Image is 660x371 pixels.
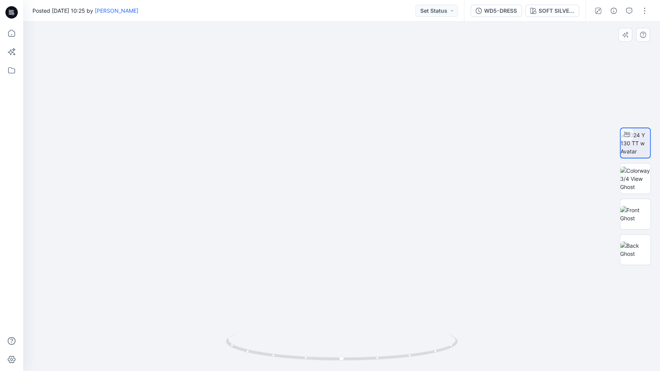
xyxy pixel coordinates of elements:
div: SOFT SILVER 1 [539,7,574,15]
img: Colorway 3/4 View Ghost [620,167,650,191]
button: WD5-DRESS [471,5,522,17]
img: Front Ghost [620,206,650,222]
a: [PERSON_NAME] [95,7,138,14]
div: WD5-DRESS [484,7,517,15]
span: Posted [DATE] 10:25 by [32,7,138,15]
img: 2024 Y 130 TT w Avatar [621,131,650,155]
img: Back Ghost [620,242,650,258]
button: SOFT SILVER 1 [525,5,579,17]
button: Details [607,5,620,17]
